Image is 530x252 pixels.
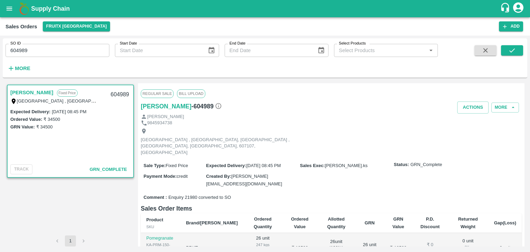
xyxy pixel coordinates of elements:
button: More [6,62,32,74]
b: Ordered Quantity [254,216,272,229]
div: account of current user [512,1,524,16]
b: Allotted Quantity [327,216,345,229]
label: Expected Delivery : [206,163,246,168]
span: credit [177,174,188,179]
div: 604989 [107,87,133,103]
a: [PERSON_NAME] [141,101,192,111]
span: GRN_Complete [90,167,127,172]
p: Fixed Price [57,89,78,97]
button: Choose date [205,44,218,57]
label: SO ID [10,41,21,46]
span: [PERSON_NAME].ks [325,163,368,168]
label: ₹ 34500 [43,117,60,122]
p: 9845934738 [147,120,172,126]
input: End Date [225,44,312,57]
label: [DATE] 08:45 PM [52,109,86,114]
span: Fixed Price [166,163,188,168]
span: Regular Sale [141,89,174,98]
input: Start Date [115,44,202,57]
p: [PERSON_NAME] [147,114,184,120]
span: [DATE] 08:45 PM [246,163,281,168]
b: Brand/[PERSON_NAME] [186,220,238,225]
button: Open [426,46,435,55]
p: Pomegranate [146,235,175,242]
span: Bill Upload [177,89,205,98]
input: Select Products [336,46,424,55]
label: Sales Exec : [300,163,325,168]
strong: More [15,66,30,71]
b: Gap(Loss) [494,220,516,225]
label: Start Date [120,41,137,46]
label: Comment : [144,194,167,201]
span: [PERSON_NAME][EMAIL_ADDRESS][DOMAIN_NAME] [206,174,282,186]
button: page 1 [65,235,76,246]
div: 0 Kg [453,244,483,250]
label: Select Products [339,41,366,46]
a: Supply Chain [31,4,500,13]
button: open drawer [1,1,17,17]
label: End Date [229,41,245,46]
nav: pagination navigation [51,235,90,246]
b: P.D. Discount [421,216,440,229]
label: Expected Delivery : [10,109,50,114]
label: GRN Value: [10,124,35,129]
div: ₹ 0 [418,242,442,248]
a: [PERSON_NAME] [10,88,53,97]
label: ₹ 34500 [36,124,53,129]
h6: Sales Order Items [141,204,522,213]
div: Sales Orders [6,22,37,31]
span: GRN_Complete [410,162,442,168]
img: logo [17,2,31,16]
b: Ordered Value [291,216,308,229]
b: Supply Chain [31,5,70,12]
h6: - 604989 [192,101,222,111]
b: GRN Value [392,216,404,229]
label: Ordered Value: [10,117,42,122]
b: Returned Weight [458,216,478,229]
button: Choose date [315,44,328,57]
div: SKU [146,224,175,230]
label: Payment Mode : [144,174,177,179]
p: [GEOGRAPHIC_DATA] , [GEOGRAPHIC_DATA], [GEOGRAPHIC_DATA] , [GEOGRAPHIC_DATA], [GEOGRAPHIC_DATA], ... [141,137,296,156]
label: [GEOGRAPHIC_DATA] , [GEOGRAPHIC_DATA], [GEOGRAPHIC_DATA] , [GEOGRAPHIC_DATA], [GEOGRAPHIC_DATA], ... [17,98,330,104]
button: Add [499,21,523,31]
b: GRN [365,220,375,225]
label: Sale Type : [144,163,166,168]
label: Created By : [206,174,231,179]
input: Enter SO ID [6,44,109,57]
span: Enquiry 21980 converted to SO [168,194,231,201]
button: More [491,103,519,113]
div: customer-support [500,2,512,15]
button: Actions [457,101,489,114]
b: Product [146,217,163,222]
label: Status: [394,162,409,168]
button: Select DC [43,21,110,31]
